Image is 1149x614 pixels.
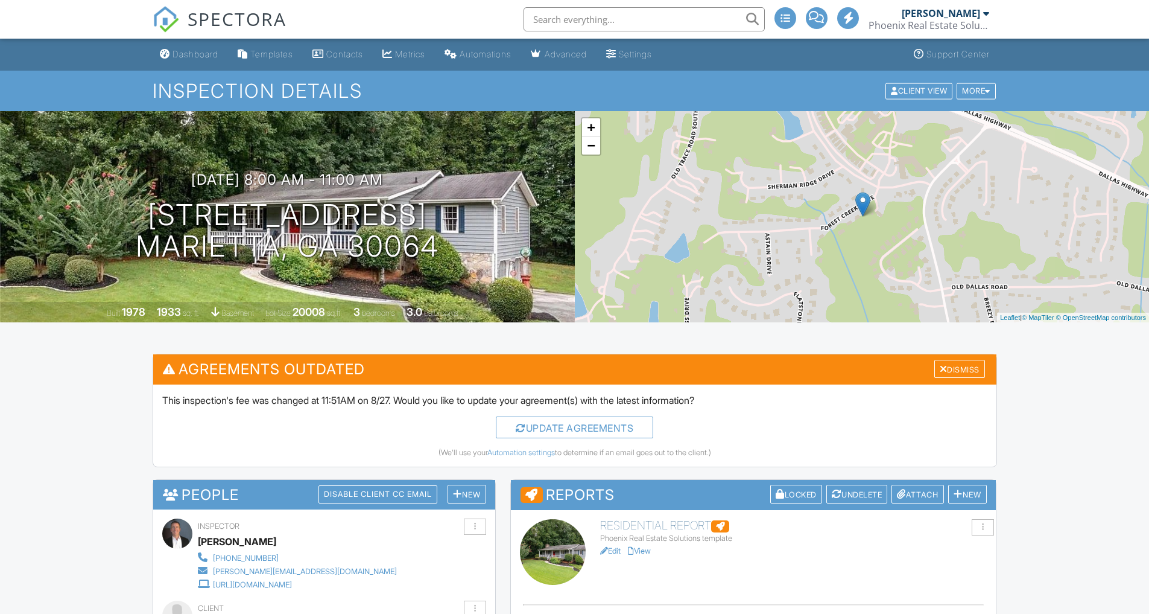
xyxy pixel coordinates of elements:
div: Locked [770,485,822,504]
div: [PERSON_NAME] [198,532,276,551]
div: More [957,83,996,99]
a: [PERSON_NAME][EMAIL_ADDRESS][DOMAIN_NAME] [198,564,397,577]
span: bathrooms [424,309,458,318]
a: Automation settings [487,448,555,457]
div: New [948,485,987,504]
h1: [STREET_ADDRESS] Marietta, GA 30064 [136,199,439,263]
a: Automations (Advanced) [440,43,516,66]
a: View [628,546,651,555]
a: Dashboard [155,43,223,66]
div: Contacts [326,49,363,59]
a: Residential Report Phoenix Real Estate Solutions template [600,519,987,543]
div: Templates [250,49,293,59]
a: Zoom in [582,118,600,136]
div: 1978 [122,305,145,318]
div: 3.0 [407,305,422,318]
div: [PERSON_NAME] [902,7,980,19]
span: SPECTORA [188,6,286,31]
a: Zoom out [582,136,600,155]
div: Phoenix Real Estate Solutions template [600,534,987,543]
span: Built [107,309,120,318]
div: [URL][DOMAIN_NAME] [213,580,292,590]
div: Phoenix Real Estate Solutions [869,19,989,31]
span: Lot Size [265,309,291,318]
div: (We'll use your to determine if an email goes out to the client.) [162,448,987,458]
div: Advanced [545,49,587,59]
span: basement [221,309,254,318]
h1: Inspection Details [153,80,997,101]
div: Settings [619,49,652,59]
div: 1933 [157,305,181,318]
div: Support Center [926,49,990,59]
h3: People [153,480,495,510]
span: Client [198,604,224,613]
span: bedrooms [362,309,395,318]
a: © MapTiler [1022,314,1054,321]
div: Disable Client CC Email [318,485,437,504]
a: Support Center [909,43,995,66]
div: [PHONE_NUMBER] [213,554,279,563]
div: Update Agreements [496,417,653,438]
a: SPECTORA [153,16,286,42]
div: Client View [885,83,952,99]
a: Metrics [378,43,430,66]
a: © OpenStreetMap contributors [1056,314,1146,321]
span: Inspector [198,522,239,531]
div: Dashboard [173,49,218,59]
div: New [448,485,486,504]
div: Dismiss [934,360,985,379]
span: sq.ft. [327,309,342,318]
h3: Reports [511,480,996,510]
h3: Agreements Outdated [153,354,996,384]
div: 20008 [293,305,325,318]
a: [URL][DOMAIN_NAME] [198,577,397,590]
div: 3 [353,305,360,318]
div: Attach [891,485,944,504]
h6: Residential Report [600,519,987,532]
a: [PHONE_NUMBER] [198,551,397,564]
a: Templates [233,43,298,66]
a: Contacts [308,43,368,66]
a: Settings [601,43,657,66]
div: This inspection's fee was changed at 11:51AM on 8/27. Would you like to update your agreement(s) ... [153,385,996,467]
div: Automations [460,49,511,59]
span: sq. ft. [183,309,200,318]
a: Leaflet [1000,314,1020,321]
div: Undelete [826,485,888,504]
a: Advanced [526,43,592,66]
div: [PERSON_NAME][EMAIL_ADDRESS][DOMAIN_NAME] [213,567,397,577]
h3: [DATE] 8:00 am - 11:00 am [191,171,383,188]
img: The Best Home Inspection Software - Spectora [153,6,179,33]
div: | [997,313,1149,323]
a: Edit [600,546,621,555]
input: Search everything... [524,7,765,31]
div: Metrics [395,49,425,59]
a: Client View [884,86,955,95]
